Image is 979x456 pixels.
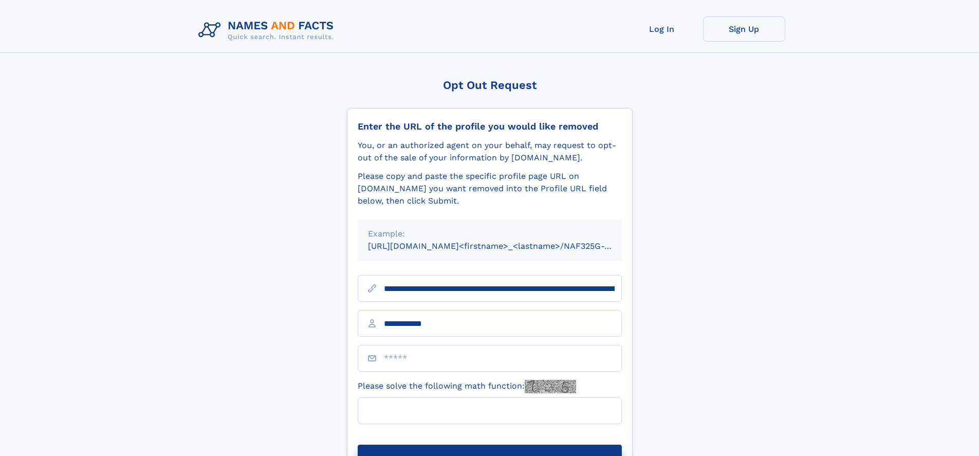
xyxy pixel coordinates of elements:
div: Please copy and paste the specific profile page URL on [DOMAIN_NAME] you want removed into the Pr... [358,170,622,207]
a: Log In [621,16,703,42]
div: Opt Out Request [347,79,633,92]
img: Logo Names and Facts [194,16,342,44]
a: Sign Up [703,16,785,42]
div: Example: [368,228,612,240]
div: You, or an authorized agent on your behalf, may request to opt-out of the sale of your informatio... [358,139,622,164]
label: Please solve the following math function: [358,380,576,393]
div: Enter the URL of the profile you would like removed [358,121,622,132]
small: [URL][DOMAIN_NAME]<firstname>_<lastname>/NAF325G-xxxxxxxx [368,241,641,251]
